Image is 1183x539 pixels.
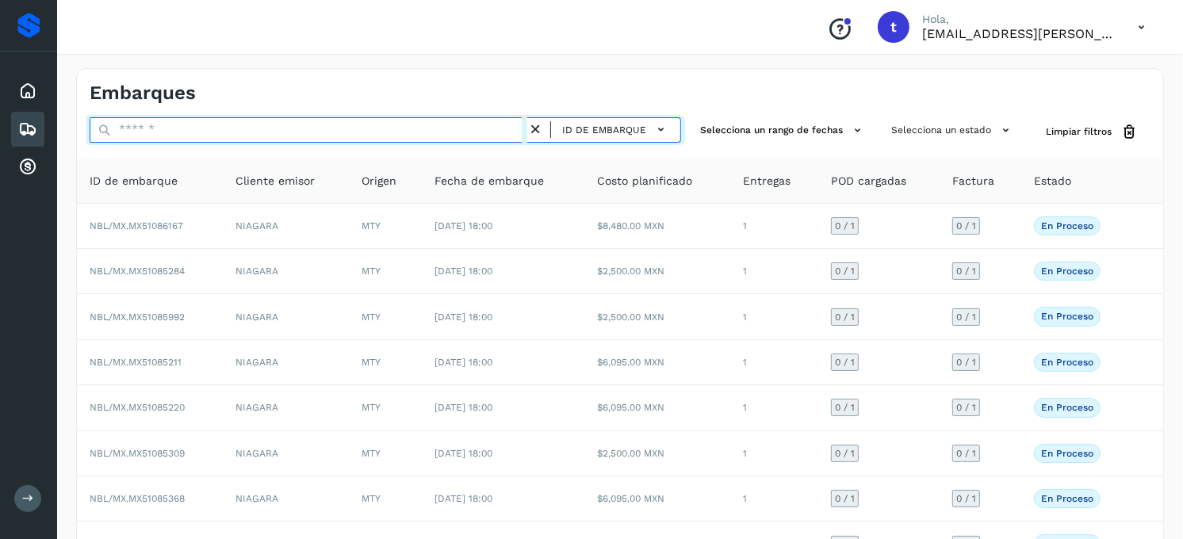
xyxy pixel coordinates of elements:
span: Estado [1034,173,1071,189]
span: 0 / 1 [956,266,976,276]
p: transportes.lg.lozano@gmail.com [922,26,1112,41]
p: En proceso [1041,220,1093,231]
button: ID de embarque [557,118,674,141]
span: NBL/MX.MX51085284 [90,266,185,277]
span: 0 / 1 [835,357,855,367]
p: Hola, [922,13,1112,26]
td: MTY [349,476,422,522]
td: MTY [349,249,422,294]
p: En proceso [1041,266,1093,277]
td: 1 [730,476,818,522]
p: En proceso [1041,311,1093,322]
td: NIAGARA [223,431,349,476]
p: En proceso [1041,357,1093,368]
td: MTY [349,204,422,249]
td: NIAGARA [223,204,349,249]
span: 0 / 1 [956,403,976,412]
span: Fecha de embarque [435,173,544,189]
p: En proceso [1041,448,1093,459]
button: Selecciona un estado [885,117,1020,143]
span: [DATE] 18:00 [435,266,492,277]
p: En proceso [1041,402,1093,413]
span: [DATE] 18:00 [435,402,492,413]
td: 1 [730,294,818,339]
span: 0 / 1 [956,449,976,458]
span: NBL/MX.MX51085992 [90,312,185,323]
td: $2,500.00 MXN [584,431,730,476]
td: $6,095.00 MXN [584,340,730,385]
span: Limpiar filtros [1046,124,1112,139]
span: NBL/MX.MX51085211 [90,357,182,368]
span: NBL/MX.MX51085309 [90,448,185,459]
span: 0 / 1 [835,266,855,276]
span: [DATE] 18:00 [435,357,492,368]
td: NIAGARA [223,476,349,522]
span: Origen [362,173,396,189]
td: $2,500.00 MXN [584,249,730,294]
span: [DATE] 18:00 [435,312,492,323]
td: NIAGARA [223,294,349,339]
span: NBL/MX.MX51086167 [90,220,183,231]
td: 1 [730,431,818,476]
span: 0 / 1 [835,221,855,231]
span: Factura [952,173,994,189]
span: 0 / 1 [956,494,976,503]
td: MTY [349,431,422,476]
td: 1 [730,385,818,430]
span: 0 / 1 [956,221,976,231]
span: Cliente emisor [235,173,315,189]
h4: Embarques [90,82,196,105]
td: 1 [730,204,818,249]
td: MTY [349,385,422,430]
td: 1 [730,340,818,385]
span: 0 / 1 [835,403,855,412]
div: Inicio [11,74,44,109]
td: 1 [730,249,818,294]
div: Cuentas por cobrar [11,150,44,185]
td: MTY [349,294,422,339]
button: Limpiar filtros [1033,117,1150,147]
span: NBL/MX.MX51085220 [90,402,185,413]
span: 0 / 1 [835,494,855,503]
span: POD cargadas [831,173,906,189]
span: ID de embarque [562,123,646,137]
span: NBL/MX.MX51085368 [90,493,185,504]
td: NIAGARA [223,385,349,430]
td: $6,095.00 MXN [584,385,730,430]
td: $6,095.00 MXN [584,476,730,522]
td: $2,500.00 MXN [584,294,730,339]
p: En proceso [1041,493,1093,504]
span: 0 / 1 [956,357,976,367]
div: Embarques [11,112,44,147]
span: [DATE] 18:00 [435,448,492,459]
span: [DATE] 18:00 [435,493,492,504]
button: Selecciona un rango de fechas [694,117,872,143]
span: ID de embarque [90,173,178,189]
span: Entregas [743,173,791,189]
td: MTY [349,340,422,385]
span: [DATE] 18:00 [435,220,492,231]
span: 0 / 1 [835,312,855,322]
td: $8,480.00 MXN [584,204,730,249]
span: 0 / 1 [835,449,855,458]
td: NIAGARA [223,340,349,385]
span: 0 / 1 [956,312,976,322]
span: Costo planificado [597,173,692,189]
td: NIAGARA [223,249,349,294]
